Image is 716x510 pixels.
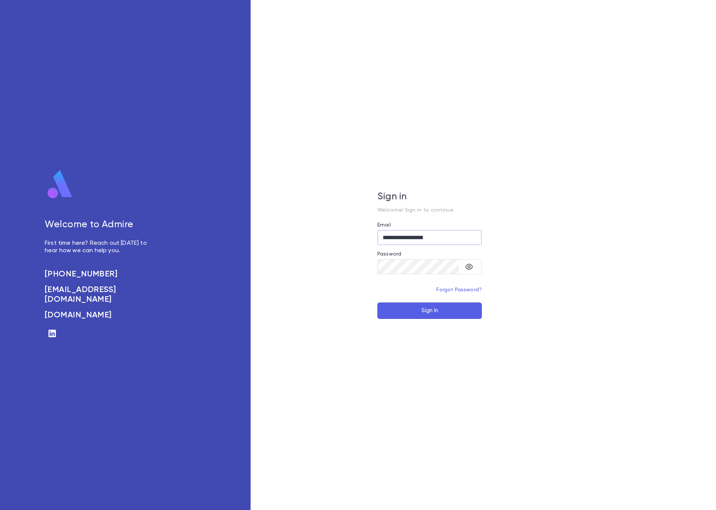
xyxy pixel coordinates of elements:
label: Password [377,251,401,257]
h5: Welcome to Admire [45,219,155,231]
button: toggle password visibility [462,259,477,274]
button: Sign In [377,302,482,319]
p: Welcome! Sign in to continue. [377,207,482,213]
label: Email [377,222,391,228]
a: [PHONE_NUMBER] [45,269,155,279]
a: Forgot Password? [436,287,482,292]
h5: Sign in [377,191,482,203]
img: logo [45,170,75,199]
a: [DOMAIN_NAME] [45,310,155,320]
p: First time here? Reach out [DATE] to hear how we can help you. [45,240,155,254]
a: [EMAIL_ADDRESS][DOMAIN_NAME] [45,285,155,304]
